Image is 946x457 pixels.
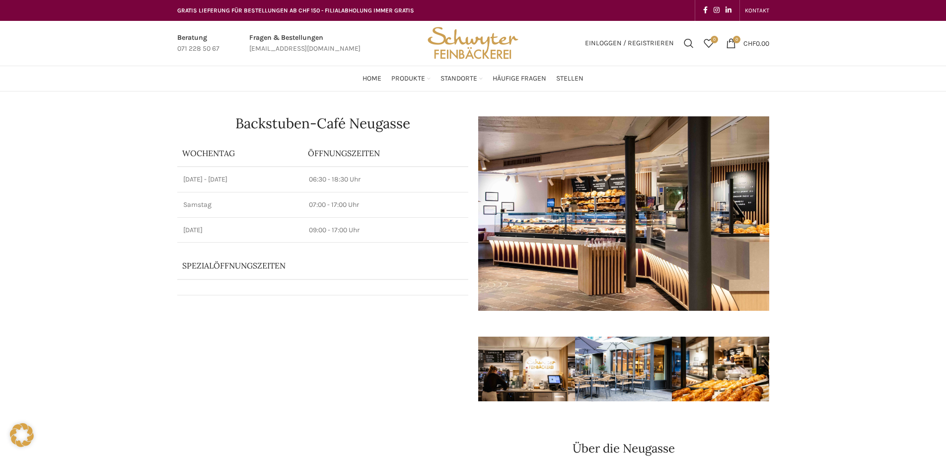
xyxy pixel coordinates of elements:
[440,69,483,89] a: Standorte
[575,337,672,401] img: schwyter-61
[723,3,734,17] a: Linkedin social link
[745,0,769,20] a: KONTAKT
[183,225,297,235] p: [DATE]
[672,337,769,401] img: schwyter-12
[478,443,769,455] h2: Über die Neugasse
[478,337,575,401] img: schwyter-17
[440,74,477,84] span: Standorte
[699,33,719,53] a: 0
[556,74,583,84] span: Stellen
[721,33,774,53] a: 0 CHF0.00
[183,200,297,210] p: Samstag
[183,175,297,184] p: [DATE] - [DATE]
[177,7,414,14] span: GRATIS LIEFERUNG FÜR BESTELLUNGEN AB CHF 150 - FILIALABHOLUNG IMMER GRATIS
[711,36,718,43] span: 0
[309,175,462,184] p: 06:30 - 18:30 Uhr
[743,39,769,47] bdi: 0.00
[700,3,711,17] a: Facebook social link
[182,260,436,271] p: Spezialöffnungszeiten
[309,225,462,235] p: 09:00 - 17:00 Uhr
[493,69,546,89] a: Häufige Fragen
[391,74,425,84] span: Produkte
[699,33,719,53] div: Meine Wunschliste
[769,337,866,401] img: schwyter-10
[308,148,463,159] p: ÖFFNUNGSZEITEN
[711,3,723,17] a: Instagram social link
[493,74,546,84] span: Häufige Fragen
[177,116,468,130] h1: Backstuben-Café Neugasse
[182,148,298,159] p: Wochentag
[743,39,756,47] span: CHF
[733,36,740,43] span: 0
[363,69,381,89] a: Home
[556,69,583,89] a: Stellen
[363,74,381,84] span: Home
[580,33,679,53] a: Einloggen / Registrieren
[391,69,431,89] a: Produkte
[745,7,769,14] span: KONTAKT
[679,33,699,53] a: Suchen
[740,0,774,20] div: Secondary navigation
[177,32,219,55] a: Infobox link
[172,69,774,89] div: Main navigation
[309,200,462,210] p: 07:00 - 17:00 Uhr
[424,38,521,47] a: Site logo
[424,21,521,66] img: Bäckerei Schwyter
[249,32,361,55] a: Infobox link
[585,40,674,47] span: Einloggen / Registrieren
